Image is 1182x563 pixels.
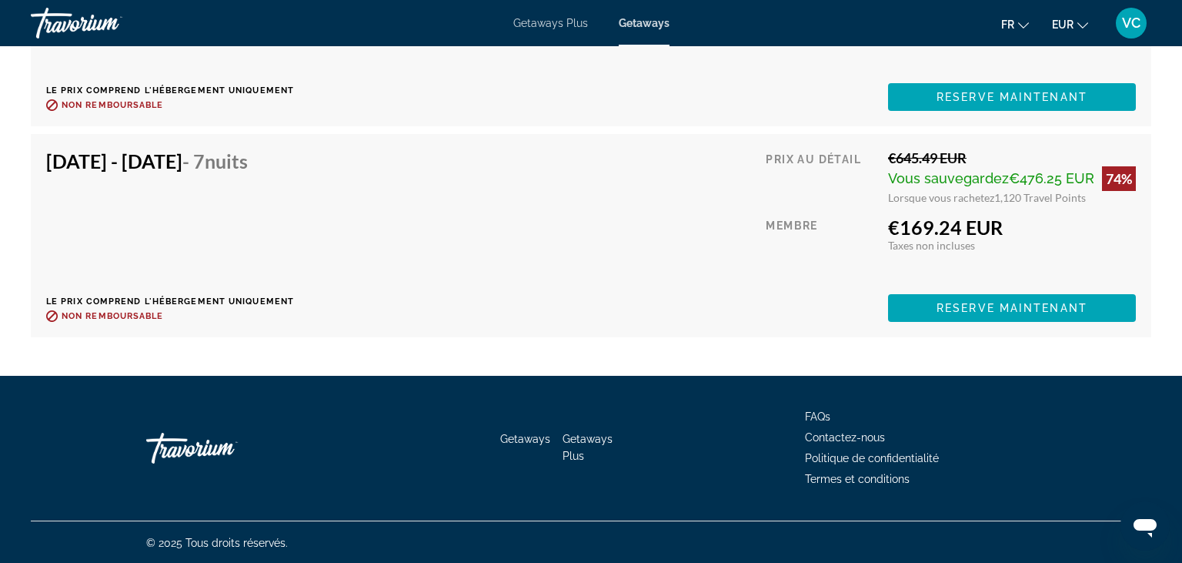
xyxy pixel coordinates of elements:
p: Le prix comprend l'hébergement uniquement [46,297,294,307]
p: Le prix comprend l'hébergement uniquement [46,85,294,96]
a: Contactez-nous [805,431,885,444]
button: User Menu [1111,7,1151,39]
span: fr [1001,18,1014,31]
span: Reserve maintenant [937,91,1087,103]
span: EUR [1052,18,1073,31]
a: Politique de confidentialité [805,452,939,464]
span: © 2025 Tous droits réservés. [146,537,288,549]
span: 1,120 Travel Points [994,191,1086,204]
a: Travorium [31,3,185,43]
a: Getaways [500,433,550,445]
div: 74% [1102,166,1136,191]
div: €645.49 EUR [888,149,1136,166]
span: Vous sauvegardez [888,170,1009,186]
iframe: Bouton de lancement de la fenêtre de messagerie [1120,501,1170,551]
a: Getaways Plus [563,433,613,462]
a: Termes et conditions [805,473,910,485]
span: VC [1122,15,1140,31]
span: Taxes non incluses [888,239,975,252]
span: Non remboursable [62,100,164,110]
span: - 7 [182,149,248,173]
button: Reserve maintenant [888,294,1136,322]
button: Change language [1001,13,1029,35]
div: €169.24 EUR [888,216,1136,239]
span: nuits [205,149,248,173]
span: Reserve maintenant [937,302,1087,314]
h4: [DATE] - [DATE] [46,149,282,173]
span: Non remboursable [62,311,164,321]
button: Reserve maintenant [888,83,1136,111]
span: €476.25 EUR [1009,170,1094,186]
div: Membre [766,216,876,283]
button: Change currency [1052,13,1088,35]
a: Getaways [619,17,669,29]
span: Lorsque vous rachetez [888,191,994,204]
div: Prix au détail [766,149,876,204]
a: FAQs [805,411,830,423]
a: Travorium [146,425,300,471]
a: Getaways Plus [513,17,588,29]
